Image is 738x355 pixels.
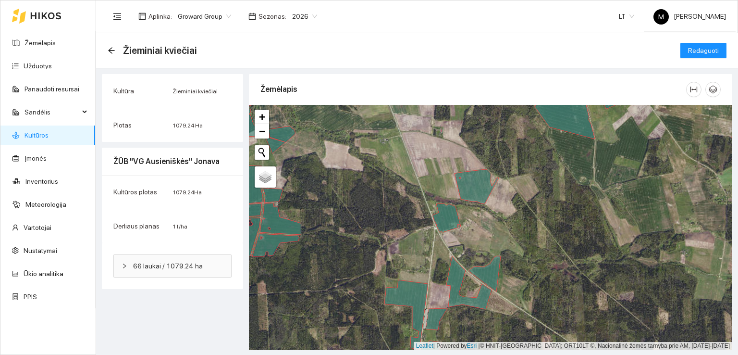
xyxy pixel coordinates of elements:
span: column-width [687,86,701,93]
span: arrow-left [108,47,115,54]
div: | Powered by © HNIT-[GEOGRAPHIC_DATA]; ORT10LT ©, Nacionalinė žemės tarnyba prie AM, [DATE]-[DATE] [414,342,732,350]
a: Vartotojai [24,224,51,231]
span: − [259,125,265,137]
a: Esri [467,342,477,349]
a: PPIS [24,293,37,301]
a: Zoom out [255,124,269,139]
a: Užduotys [24,62,52,70]
span: Sezonas : [258,11,286,22]
a: Panaudoti resursai [25,85,79,93]
span: LT [619,9,634,24]
span: menu-fold [113,12,122,21]
button: Redaguoti [680,43,726,58]
button: menu-fold [108,7,127,26]
div: Žemėlapis [260,76,686,103]
div: Atgal [108,47,115,55]
span: Derliaus planas [113,222,160,230]
span: Žieminiai kviečiai [172,88,218,95]
span: 1 t/ha [172,223,187,230]
a: Leaflet [416,342,433,349]
a: Įmonės [25,154,47,162]
span: Sandėlis [25,102,79,122]
span: Plotas [113,121,132,129]
span: M [658,9,664,25]
button: column-width [686,82,701,97]
span: Aplinka : [148,11,172,22]
span: Groward Group [178,9,231,24]
a: Inventorius [25,177,58,185]
span: Kultūros plotas [113,188,157,196]
span: 1079.24 Ha [172,189,202,196]
span: 1079.24 Ha [172,122,203,129]
a: Nustatymai [24,247,57,254]
span: Kultūra [113,87,134,95]
a: Layers [255,166,276,188]
div: ŽŪB "VG Ausieniškės" Jonava [113,148,232,175]
span: + [259,111,265,123]
button: Initiate a new search [255,145,269,160]
a: Zoom in [255,110,269,124]
span: | [479,342,480,349]
span: right [122,263,127,269]
span: 66 laukai / 1079.24 ha [133,261,223,271]
a: Kultūros [25,131,49,139]
span: layout [138,13,146,20]
a: Meteorologija [25,201,66,208]
span: calendar [248,13,256,20]
a: Žemėlapis [25,39,56,47]
span: 2026 [292,9,317,24]
a: Ūkio analitika [24,270,63,278]
div: 66 laukai / 1079.24 ha [114,255,231,277]
span: Redaguoti [688,45,719,56]
span: [PERSON_NAME] [653,13,726,20]
span: Žieminiai kviečiai [123,43,197,58]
